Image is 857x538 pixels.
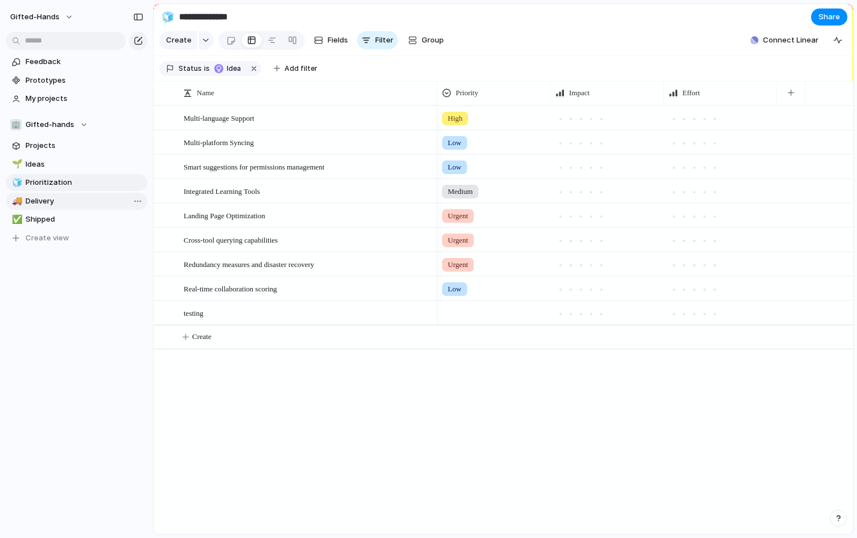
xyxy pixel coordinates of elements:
[227,63,243,74] span: Idea
[422,35,444,46] span: Group
[192,331,211,342] span: Create
[184,306,203,319] span: testing
[10,119,22,130] div: 🏢
[211,62,247,75] button: Idea
[10,214,22,225] button: ✅
[569,87,589,99] span: Impact
[12,176,20,189] div: 🧊
[6,90,147,107] a: My projects
[184,257,314,270] span: Redundancy measures and disaster recovery
[448,235,468,246] span: Urgent
[184,282,277,295] span: Real-time collaboration scoring
[402,31,449,49] button: Group
[10,196,22,207] button: 🚚
[456,87,478,99] span: Priority
[6,211,147,228] a: ✅Shipped
[26,214,143,225] span: Shipped
[204,63,210,74] span: is
[448,186,473,197] span: Medium
[6,230,147,247] button: Create view
[357,31,398,49] button: Filter
[448,259,468,270] span: Urgent
[309,31,353,49] button: Fields
[6,137,147,154] a: Projects
[682,87,700,99] span: Effort
[763,35,818,46] span: Connect Linear
[328,35,348,46] span: Fields
[197,87,214,99] span: Name
[162,9,174,24] div: 🧊
[6,174,147,191] a: 🧊Prioritization
[184,233,278,246] span: Cross-tool querying capabilities
[6,53,147,70] a: Feedback
[5,8,79,26] button: gifted-hands
[26,75,143,86] span: Prototypes
[6,72,147,89] a: Prototypes
[159,31,197,49] button: Create
[166,35,192,46] span: Create
[26,140,143,151] span: Projects
[6,193,147,210] a: 🚚Delivery
[818,11,840,23] span: Share
[26,159,143,170] span: Ideas
[448,283,461,295] span: Low
[12,158,20,171] div: 🌱
[10,159,22,170] button: 🌱
[26,196,143,207] span: Delivery
[184,184,260,197] span: Integrated Learning Tools
[159,8,177,26] button: 🧊
[26,56,143,67] span: Feedback
[184,209,265,222] span: Landing Page Optimization
[184,135,254,149] span: Multi-platform Syncing
[6,116,147,133] button: 🏢Gifted-hands
[10,11,60,23] span: gifted-hands
[202,62,212,75] button: is
[184,111,254,124] span: Multi-language Support
[448,137,461,149] span: Low
[10,177,22,188] button: 🧊
[811,9,847,26] button: Share
[448,210,468,222] span: Urgent
[375,35,393,46] span: Filter
[12,194,20,207] div: 🚚
[179,63,202,74] span: Status
[184,160,324,173] span: Smart suggestions for permissions management
[285,63,317,74] span: Add filter
[267,61,324,77] button: Add filter
[26,93,143,104] span: My projects
[6,156,147,173] a: 🌱Ideas
[448,113,463,124] span: High
[746,32,823,49] button: Connect Linear
[26,232,69,244] span: Create view
[12,213,20,226] div: ✅
[448,162,461,173] span: Low
[26,119,74,130] span: Gifted-hands
[26,177,143,188] span: Prioritization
